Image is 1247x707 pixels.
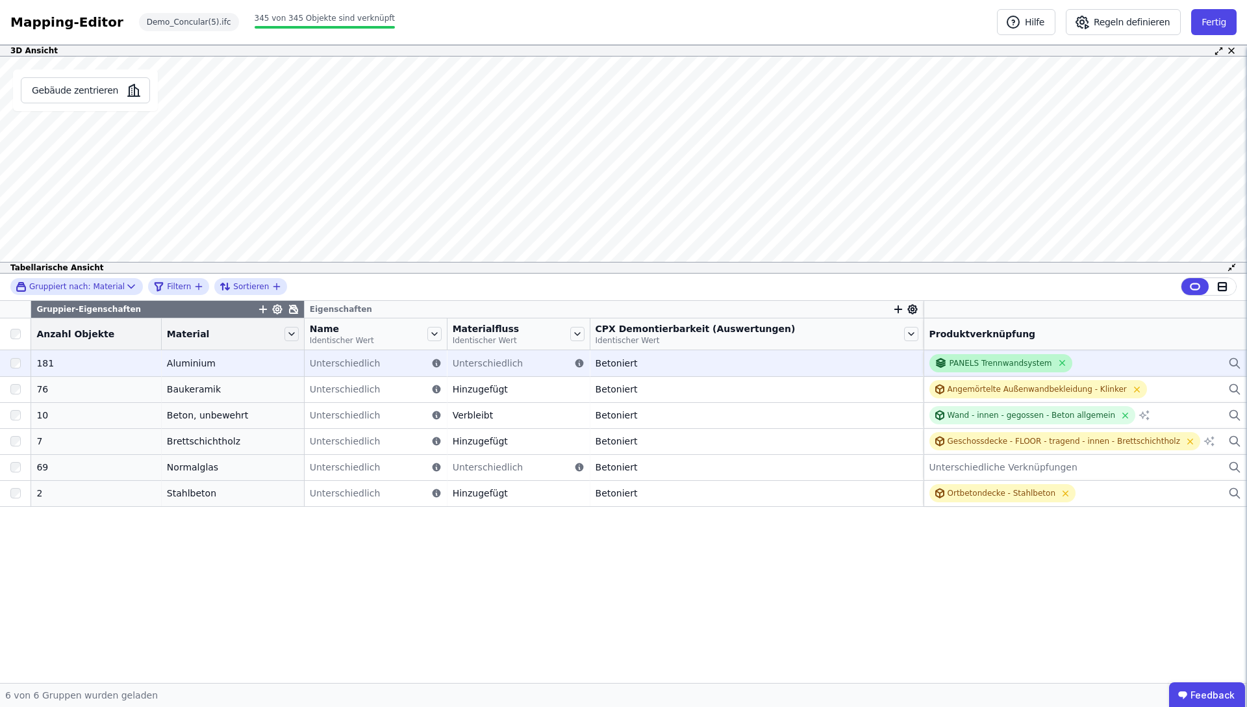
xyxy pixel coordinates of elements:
[453,322,520,335] span: Materialfluss
[310,357,381,370] span: Unterschiedlich
[596,335,796,346] span: Identischer Wert
[310,487,381,500] span: Unterschiedlich
[16,281,125,292] div: Material
[929,328,1242,341] div: Produktverknüpfung
[167,461,299,474] div: Normalglas
[10,263,103,273] span: Tabellarische Ansicht
[997,9,1055,35] button: Hilfe
[36,383,155,396] div: 76
[596,357,918,370] div: Betoniert
[36,328,114,341] span: Anzahl Objekte
[167,487,299,500] div: Stahlbeton
[310,335,374,346] span: Identischer Wert
[453,383,585,396] div: Hinzugefügt
[36,461,155,474] div: 69
[948,384,1127,394] div: Angemörtelte Außenwandbekleidung - Klinker
[10,45,58,56] span: 3D Ansicht
[948,410,1116,420] div: Wand - innen - gegossen - Beton allgemein
[453,487,585,500] div: Hinzugefügt
[596,487,918,500] div: Betoniert
[453,435,585,448] div: Hinzugefügt
[29,281,90,292] span: Gruppiert nach:
[310,383,381,396] span: Unterschiedlich
[167,383,299,396] div: Baukeramik
[948,488,1055,498] div: Ortbetondecke - Stahlbeton
[139,13,239,31] div: Demo_Concular(5).ifc
[310,409,381,422] span: Unterschiedlich
[310,322,374,335] span: Name
[36,435,155,448] div: 7
[21,77,150,103] button: Gebäude zentrieren
[596,461,918,474] div: Betoniert
[310,304,372,315] span: Eigenschaften
[36,487,155,500] div: 2
[167,435,299,448] div: Brettschichtholz
[310,461,381,474] span: Unterschiedlich
[596,322,796,335] span: CPX Demontierbarkeit (Auswertungen)
[153,279,204,294] button: filter_by
[167,409,299,422] div: Beton, unbewehrt
[950,358,1052,368] div: PANELS Trennwandsystem
[310,435,381,448] span: Unterschiedlich
[1066,9,1181,35] button: Regeln definieren
[929,461,1077,474] span: Unterschiedliche Verknüpfungen
[453,335,520,346] span: Identischer Wert
[453,461,523,474] span: Unterschiedlich
[220,279,282,294] button: Sortieren
[948,436,1180,446] div: Geschossdecke - FLOOR - tragend - innen - Brettschichtholz
[596,383,918,396] div: Betoniert
[167,328,210,341] span: Material
[36,304,141,315] span: Gruppier-Eigenschaften
[255,14,395,23] span: 345 von 345 Objekte sind verknüpft
[36,409,155,422] div: 10
[1191,9,1237,35] button: Fertig
[596,435,918,448] div: Betoniert
[453,357,523,370] span: Unterschiedlich
[233,281,269,292] span: Sortieren
[453,409,585,422] div: Verbleibt
[167,281,191,292] span: Filtern
[36,357,155,370] div: 181
[596,409,918,422] div: Betoniert
[10,13,123,31] div: Mapping-Editor
[167,357,299,370] div: Aluminium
